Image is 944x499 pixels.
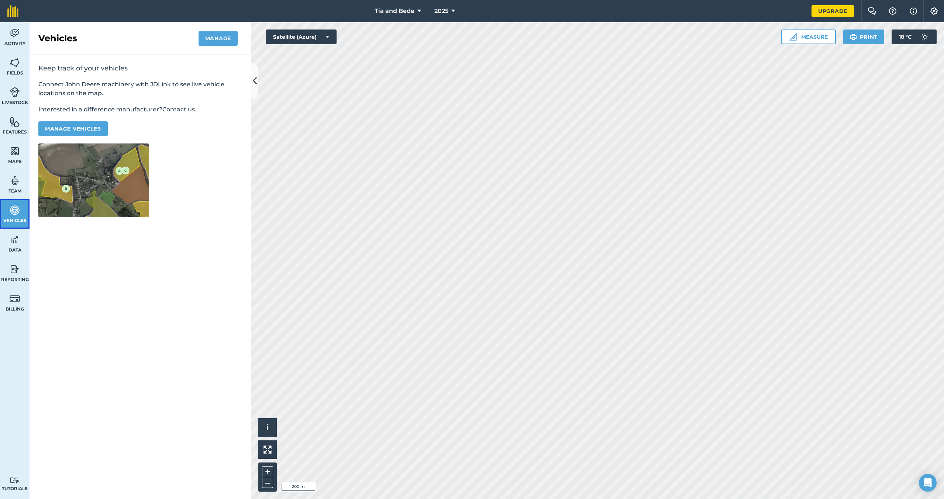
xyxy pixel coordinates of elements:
[10,293,20,304] img: svg+xml;base64,PD94bWwgdmVyc2lvbj0iMS4wIiBlbmNvZGluZz0idXRmLTgiPz4KPCEtLSBHZW5lcmF0b3I6IEFkb2JlIE...
[10,87,20,98] img: svg+xml;base64,PD94bWwgdmVyc2lvbj0iMS4wIiBlbmNvZGluZz0idXRmLTgiPz4KPCEtLSBHZW5lcmF0b3I6IEFkb2JlIE...
[262,466,273,477] button: +
[162,106,195,113] a: Contact us
[262,477,273,488] button: –
[258,418,277,437] button: i
[850,32,857,41] img: svg+xml;base64,PHN2ZyB4bWxucz0iaHR0cDovL3d3dy53My5vcmcvMjAwMC9zdmciIHdpZHRoPSIxOSIgaGVpZ2h0PSIyNC...
[781,30,836,44] button: Measure
[10,175,20,186] img: svg+xml;base64,PD94bWwgdmVyc2lvbj0iMS4wIiBlbmNvZGluZz0idXRmLTgiPz4KPCEtLSBHZW5lcmF0b3I6IEFkb2JlIE...
[38,80,242,98] p: Connect John Deere machinery with JDLink to see live vehicle locations on the map.
[10,477,20,484] img: svg+xml;base64,PD94bWwgdmVyc2lvbj0iMS4wIiBlbmNvZGluZz0idXRmLTgiPz4KPCEtLSBHZW5lcmF0b3I6IEFkb2JlIE...
[10,57,20,68] img: svg+xml;base64,PHN2ZyB4bWxucz0iaHR0cDovL3d3dy53My5vcmcvMjAwMC9zdmciIHdpZHRoPSI1NiIgaGVpZ2h0PSI2MC...
[899,30,912,44] span: 18 ° C
[10,264,20,275] img: svg+xml;base64,PD94bWwgdmVyc2lvbj0iMS4wIiBlbmNvZGluZz0idXRmLTgiPz4KPCEtLSBHZW5lcmF0b3I6IEFkb2JlIE...
[919,474,937,492] div: Open Intercom Messenger
[892,30,937,44] button: 18 °C
[812,5,854,17] a: Upgrade
[38,32,77,44] h2: Vehicles
[930,7,938,15] img: A cog icon
[38,121,108,136] button: Manage vehicles
[10,28,20,39] img: svg+xml;base64,PD94bWwgdmVyc2lvbj0iMS4wIiBlbmNvZGluZz0idXRmLTgiPz4KPCEtLSBHZW5lcmF0b3I6IEFkb2JlIE...
[38,105,242,114] p: Interested in a difference manufacturer? .
[888,7,897,15] img: A question mark icon
[789,33,797,41] img: Ruler icon
[10,146,20,157] img: svg+xml;base64,PHN2ZyB4bWxucz0iaHR0cDovL3d3dy53My5vcmcvMjAwMC9zdmciIHdpZHRoPSI1NiIgaGVpZ2h0PSI2MC...
[199,31,238,46] button: Manage
[7,5,18,17] img: fieldmargin Logo
[38,64,242,73] h2: Keep track of your vehicles
[263,446,272,454] img: Four arrows, one pointing top left, one top right, one bottom right and the last bottom left
[434,7,448,15] span: 2025
[910,7,917,15] img: svg+xml;base64,PHN2ZyB4bWxucz0iaHR0cDovL3d3dy53My5vcmcvMjAwMC9zdmciIHdpZHRoPSIxNyIgaGVpZ2h0PSIxNy...
[843,30,885,44] button: Print
[266,30,337,44] button: Satellite (Azure)
[375,7,414,15] span: Tia and Bede
[266,423,269,432] span: i
[868,7,876,15] img: Two speech bubbles overlapping with the left bubble in the forefront
[10,205,20,216] img: svg+xml;base64,PD94bWwgdmVyc2lvbj0iMS4wIiBlbmNvZGluZz0idXRmLTgiPz4KPCEtLSBHZW5lcmF0b3I6IEFkb2JlIE...
[917,30,932,44] img: svg+xml;base64,PD94bWwgdmVyc2lvbj0iMS4wIiBlbmNvZGluZz0idXRmLTgiPz4KPCEtLSBHZW5lcmF0b3I6IEFkb2JlIE...
[10,116,20,127] img: svg+xml;base64,PHN2ZyB4bWxucz0iaHR0cDovL3d3dy53My5vcmcvMjAwMC9zdmciIHdpZHRoPSI1NiIgaGVpZ2h0PSI2MC...
[10,234,20,245] img: svg+xml;base64,PD94bWwgdmVyc2lvbj0iMS4wIiBlbmNvZGluZz0idXRmLTgiPz4KPCEtLSBHZW5lcmF0b3I6IEFkb2JlIE...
